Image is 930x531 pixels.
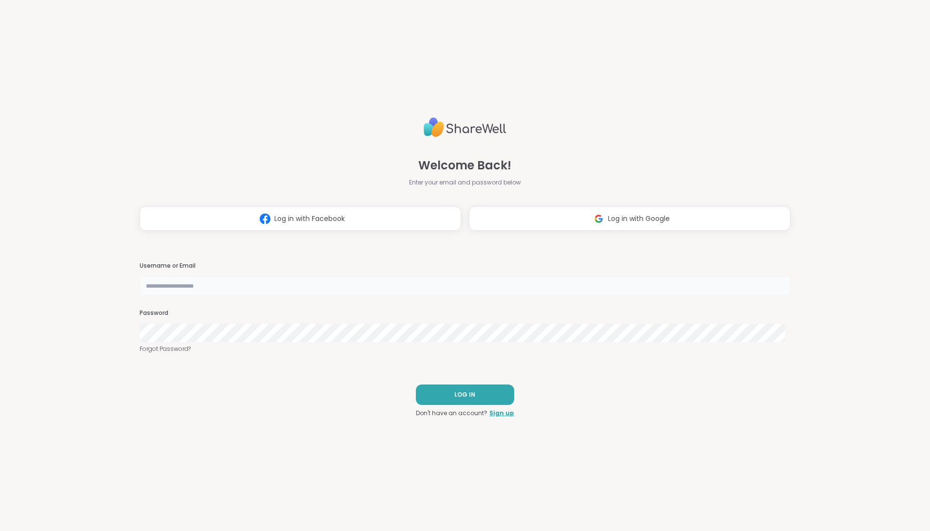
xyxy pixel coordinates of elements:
h3: Username or Email [140,262,790,270]
img: ShareWell Logomark [590,210,608,228]
img: ShareWell Logomark [256,210,274,228]
span: Welcome Back! [418,157,511,174]
button: Log in with Facebook [140,206,461,231]
span: Don't have an account? [416,409,487,418]
a: Sign up [489,409,514,418]
h3: Password [140,309,790,317]
img: ShareWell Logo [424,113,506,141]
span: Log in with Google [608,214,670,224]
span: LOG IN [454,390,475,399]
span: Enter your email and password below [409,178,521,187]
span: Log in with Facebook [274,214,345,224]
a: Forgot Password? [140,345,790,353]
button: Log in with Google [469,206,790,231]
button: LOG IN [416,385,514,405]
